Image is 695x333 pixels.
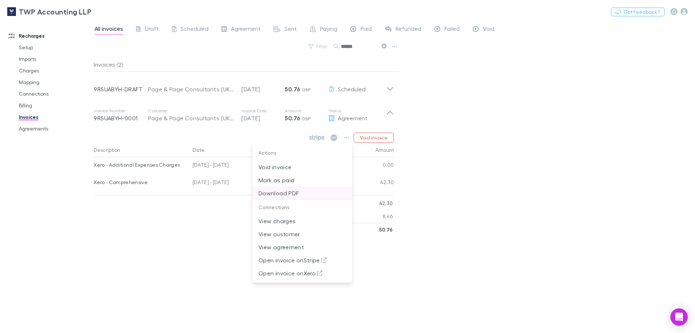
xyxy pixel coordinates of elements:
p: Connections [253,200,352,215]
li: View agreement [253,241,352,254]
li: Mark as paid [253,174,352,187]
li: View customer [253,228,352,241]
a: View customer [253,230,352,237]
li: Open invoice onXero [253,267,352,280]
a: Download PDF [253,188,352,195]
a: Open invoice onXero [253,269,352,276]
a: View agreement [253,243,352,250]
div: Open Intercom Messenger [670,308,688,326]
li: View charges [253,215,352,228]
a: View charges [253,217,352,224]
li: Download PDF [253,187,352,200]
a: Open invoice onStripe [253,256,352,263]
p: Open invoice on Xero [258,269,346,278]
p: Download PDF [258,189,346,197]
p: View agreement [258,243,346,251]
li: Open invoice onStripe [253,254,352,267]
p: Actions [253,146,352,161]
p: Mark as paid [258,176,346,184]
p: View customer [258,230,346,238]
p: Void invoice [258,163,346,171]
p: Open invoice on Stripe [258,256,346,265]
li: Void invoice [253,161,352,174]
p: View charges [258,217,346,225]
